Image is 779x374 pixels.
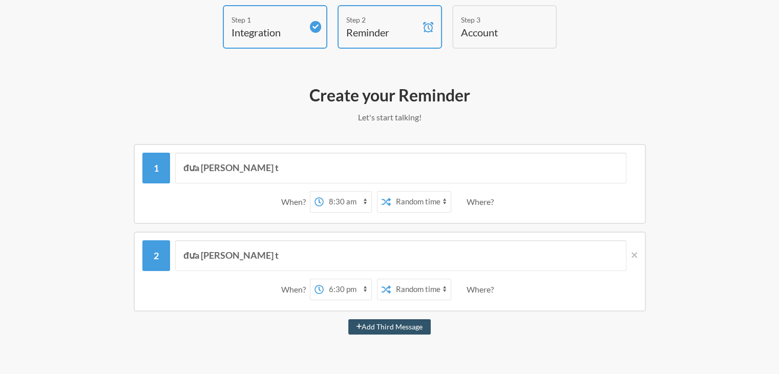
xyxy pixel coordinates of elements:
[346,25,418,39] h4: Reminder
[281,191,310,213] div: When?
[461,14,533,25] div: Step 3
[281,279,310,300] div: When?
[231,14,303,25] div: Step 1
[348,319,431,335] button: Add Third Message
[467,191,498,213] div: Where?
[175,240,626,271] input: Message
[93,85,687,106] h2: Create your Reminder
[175,153,626,183] input: Message
[231,25,303,39] h4: Integration
[461,25,533,39] h4: Account
[346,14,418,25] div: Step 2
[93,111,687,123] p: Let's start talking!
[467,279,498,300] div: Where?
